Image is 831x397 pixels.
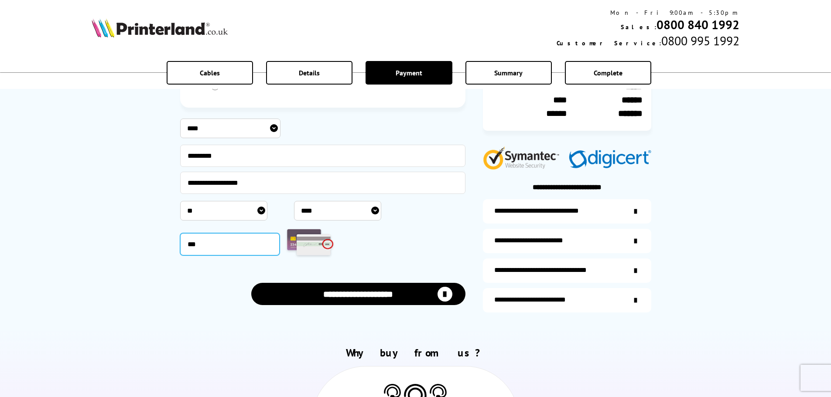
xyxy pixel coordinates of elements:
a: additional-cables [483,258,651,283]
span: 0800 995 1992 [661,33,739,49]
h2: Why buy from us? [92,346,740,360]
span: Details [299,68,320,77]
div: Mon - Fri 9:00am - 5:30pm [557,9,739,17]
span: Complete [594,68,622,77]
a: secure-website [483,288,651,312]
span: Summary [494,68,523,77]
a: items-arrive [483,229,651,253]
span: Sales: [621,23,657,31]
img: Printerland Logo [92,18,228,37]
span: Payment [396,68,422,77]
span: Cables [200,68,220,77]
a: 0800 840 1992 [657,17,739,33]
a: additional-ink [483,199,651,224]
span: Customer Service: [557,39,661,47]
